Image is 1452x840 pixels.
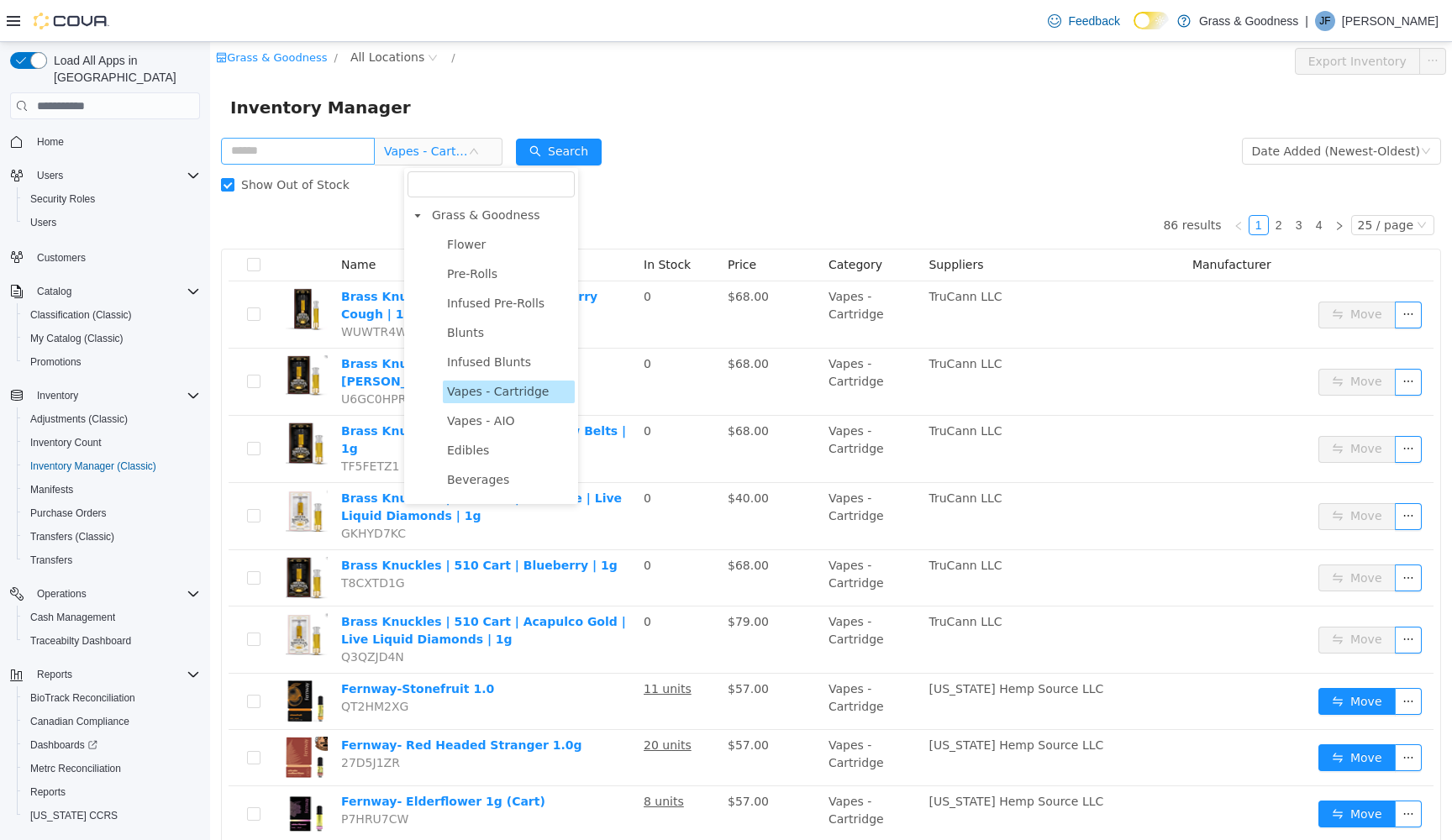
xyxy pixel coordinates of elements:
a: Brass Knuckles | 510 Cart | Blueberry | 1g [131,517,408,530]
i: icon: close-circle [259,104,269,114]
span: Classification (Classic) [30,308,132,322]
button: Transfers (Classic) [17,525,207,549]
td: Vapes - Cartridge [612,307,712,374]
span: Price [518,216,546,229]
span: Traceabilty Dashboard [24,631,200,651]
span: Inventory Manager (Classic) [30,459,156,473]
u: 8 units [434,753,474,766]
a: Transfers [24,550,79,570]
p: | [1305,11,1308,31]
span: Canadian Compliance [30,715,129,728]
a: Metrc Reconciliation [24,759,128,779]
i: icon: down [1211,104,1221,116]
img: Brass Knuckles | 510 Cart | Acapulco Gold | Live Liquid Diamonds | 1g hero shot [76,571,118,613]
button: Home [3,129,207,154]
td: Vapes - Cartridge [612,441,712,508]
a: Traceabilty Dashboard [24,631,138,651]
a: Promotions [24,352,88,372]
span: / [241,9,245,22]
button: Inventory [3,384,207,407]
span: Dark Mode [1134,29,1134,30]
button: icon: ellipsis [1185,327,1212,354]
span: 0 [434,449,441,463]
a: Brass Knuckles | 510 Cart | [PERSON_NAME] | 1g [131,315,309,346]
span: Canadian Compliance [24,711,200,732]
span: / [124,9,128,22]
button: Catalog [30,281,78,302]
span: Operations [37,587,87,601]
div: James Frese [1315,11,1335,31]
span: Infused Pre-Rolls [233,250,365,273]
button: Metrc Reconciliation [17,757,207,780]
span: [US_STATE] CCRS [30,809,118,822]
span: [US_STATE] Hemp Source LLC [718,640,893,654]
button: Manifests [17,478,207,501]
span: Inventory Count [24,433,200,453]
a: Purchase Orders [24,503,113,523]
button: icon: ellipsis [1185,260,1212,286]
span: 0 [434,315,441,328]
span: Vapes - Cartridge [233,339,365,361]
a: BioTrack Reconciliation [24,688,142,708]
span: $68.00 [518,382,559,396]
a: 4 [1100,174,1118,192]
button: Reports [3,663,207,686]
p: Grass & Goodness [1199,11,1298,31]
img: Cova [34,13,109,29]
button: Operations [30,584,93,604]
span: QT2HM2XG [131,658,198,671]
button: icon: ellipsis [1185,759,1212,785]
span: Adjustments (Classic) [24,409,200,429]
a: Feedback [1041,4,1126,38]
span: Manifests [30,483,73,496]
span: Users [37,169,63,182]
span: Inventory [30,386,200,406]
li: 2 [1059,173,1079,193]
button: Users [3,164,207,187]
span: Vapes - Cartridge [237,343,339,356]
a: Brass Knuckles | 510 Cart | Strawberry Cough | 1g [131,248,387,279]
span: Blunts [233,280,365,302]
td: Vapes - Cartridge [612,508,712,564]
a: 3 [1080,174,1098,192]
i: icon: close-circle [218,11,228,21]
span: 0 [434,573,441,586]
span: Reports [30,785,66,799]
button: icon: swapMove [1108,394,1186,421]
img: Fernway- Red Headed Stranger 1.0g hero shot [76,695,118,737]
span: Transfers [24,550,200,570]
span: My Catalog (Classic) [30,332,124,345]
button: icon: swapMove [1108,260,1186,286]
span: Transfers [30,554,72,567]
a: Inventory Manager (Classic) [24,456,163,476]
span: 0 [434,382,441,396]
span: Transfers (Classic) [24,527,200,547]
span: GKHYD7KC [131,485,196,498]
span: Name [131,216,166,229]
button: Cash Management [17,606,207,629]
a: Fernway-Stonefruit 1.0 [131,640,284,654]
div: Date Added (Newest-Oldest) [1042,97,1210,122]
span: Show Out of Stock [24,136,146,150]
span: Flower [237,196,276,209]
a: Reports [24,782,72,802]
button: icon: ellipsis [1185,394,1212,421]
span: $57.00 [518,640,559,654]
span: BioTrack Reconciliation [24,688,200,708]
span: Operations [30,584,200,604]
span: Infused Blunts [237,313,321,327]
span: Suppliers [718,216,773,229]
button: icon: swapMove [1108,759,1186,785]
button: icon: swapMove [1108,327,1186,354]
span: Users [24,213,200,233]
span: Inventory [37,389,78,402]
span: $57.00 [518,696,559,710]
span: Catalog [30,281,200,302]
span: Inventory Count [30,436,102,449]
span: Q3QZJD4N [131,608,194,622]
button: Security Roles [17,187,207,211]
button: Users [17,211,207,234]
button: Canadian Compliance [17,710,207,733]
span: Users [30,216,56,229]
td: Vapes - Cartridge [612,744,712,801]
